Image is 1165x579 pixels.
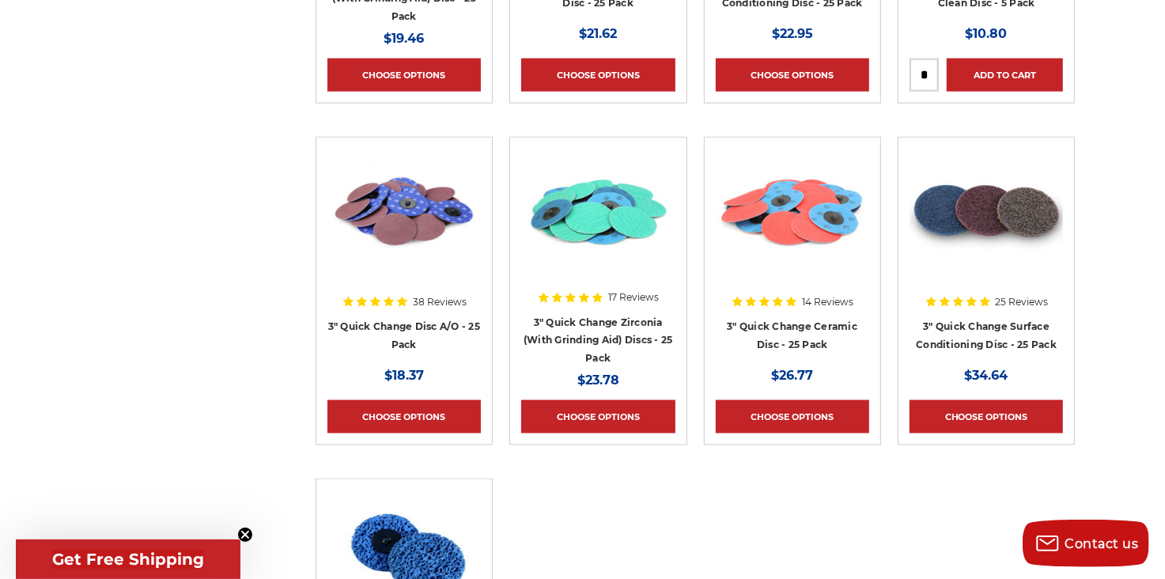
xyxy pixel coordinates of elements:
a: 3-inch surface conditioning quick change disc by Black Hawk Abrasives [910,149,1063,351]
span: Contact us [1065,536,1139,551]
img: 3-inch aluminum oxide quick change sanding discs for sanding and deburring [327,149,481,275]
a: Add to Cart [947,59,1063,92]
a: Choose Options [716,59,869,92]
a: Choose Options [327,400,481,433]
a: Choose Options [716,400,869,433]
img: 3 Inch Quick Change Discs with Grinding Aid [521,149,675,275]
a: 3 inch ceramic roloc discs [716,149,869,351]
button: Close teaser [237,527,253,543]
span: $10.80 [966,26,1008,41]
span: $26.77 [771,368,813,383]
span: $34.64 [965,368,1008,383]
a: 3" Quick Change Zirconia (With Grinding Aid) Discs - 25 Pack [524,316,673,364]
span: $18.37 [384,368,424,383]
span: Get Free Shipping [52,550,204,569]
span: $23.78 [577,373,619,388]
span: $21.62 [579,26,617,41]
div: Get Free ShippingClose teaser [16,539,240,579]
a: Choose Options [910,400,1063,433]
img: 3-inch surface conditioning quick change disc by Black Hawk Abrasives [910,149,1063,275]
a: Choose Options [327,59,481,92]
span: $22.95 [772,26,813,41]
a: Choose Options [521,59,675,92]
a: Choose Options [521,400,675,433]
img: 3 inch ceramic roloc discs [716,149,869,275]
a: 3-inch aluminum oxide quick change sanding discs for sanding and deburring [327,149,481,351]
button: Contact us [1023,520,1149,567]
span: $19.46 [384,31,424,46]
a: 3 Inch Quick Change Discs with Grinding Aid [521,149,675,351]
